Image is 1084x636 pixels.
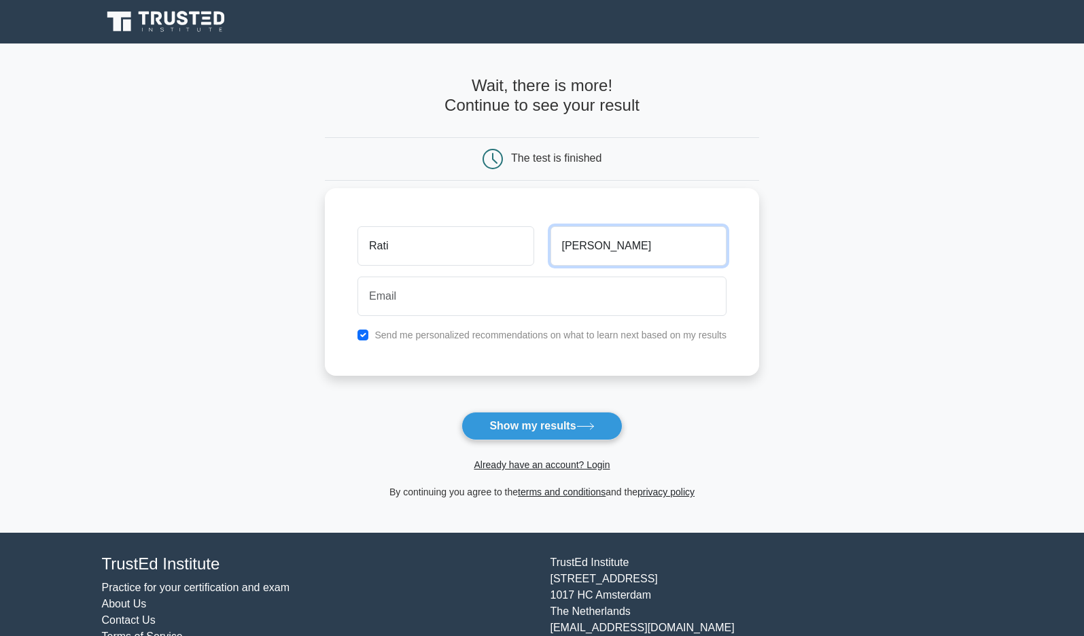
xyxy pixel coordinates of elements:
div: By continuing you agree to the and the [317,484,767,500]
label: Send me personalized recommendations on what to learn next based on my results [374,330,727,340]
a: About Us [102,598,147,609]
a: Contact Us [102,614,156,626]
input: Last name [550,226,727,266]
a: terms and conditions [518,487,606,497]
a: Already have an account? Login [474,459,610,470]
div: The test is finished [511,152,601,164]
h4: Wait, there is more! Continue to see your result [325,76,759,116]
h4: TrustEd Institute [102,554,534,574]
input: Email [357,277,727,316]
a: privacy policy [637,487,695,497]
button: Show my results [461,412,622,440]
input: First name [357,226,534,266]
a: Practice for your certification and exam [102,582,290,593]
